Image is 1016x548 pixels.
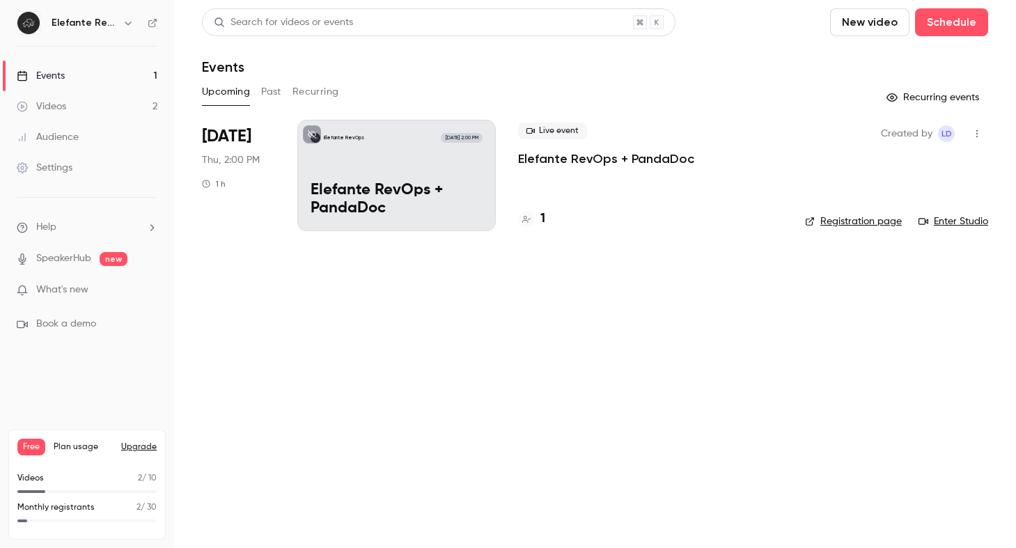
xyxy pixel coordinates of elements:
span: [DATE] 2:00 PM [441,133,482,143]
div: Audience [17,130,79,144]
p: Elefante RevOps [324,134,364,141]
span: Plan usage [54,441,113,453]
h6: Elefante RevOps [52,16,117,30]
a: Registration page [805,214,902,228]
button: Upgrade [121,441,157,453]
div: Oct 23 Thu, 2:00 PM (America/Sao Paulo) [202,120,275,231]
h1: Events [202,58,244,75]
button: Schedule [915,8,988,36]
span: Created by [881,125,932,142]
a: Enter Studio [919,214,988,228]
span: 2 [138,474,142,483]
button: Past [261,81,281,103]
a: SpeakerHub [36,251,91,266]
p: / 10 [138,472,157,485]
span: Free [17,439,45,455]
iframe: Noticeable Trigger [141,284,157,297]
div: Search for videos or events [214,15,353,30]
span: 2 [136,503,141,512]
a: 1 [518,210,545,228]
span: Live event [518,123,587,139]
li: help-dropdown-opener [17,220,157,235]
p: Videos [17,472,44,485]
span: Help [36,220,56,235]
span: Book a demo [36,317,96,331]
a: Elefante RevOps + PandaDoc [518,150,694,167]
span: LD [941,125,952,142]
span: Laura De Michelli [938,125,955,142]
button: New video [830,8,909,36]
div: Settings [17,161,72,175]
p: Monthly registrants [17,501,95,514]
span: new [100,252,127,266]
p: Elefante RevOps + PandaDoc [311,182,483,218]
img: Elefante RevOps [17,12,40,34]
a: Elefante RevOps + PandaDocElefante RevOps[DATE] 2:00 PMElefante RevOps + PandaDoc [297,120,496,231]
button: Upcoming [202,81,250,103]
button: Recurring events [880,86,988,109]
span: Thu, 2:00 PM [202,153,260,167]
span: [DATE] [202,125,251,148]
div: Events [17,69,65,83]
h4: 1 [540,210,545,228]
p: / 30 [136,501,157,514]
div: Videos [17,100,66,113]
div: 1 h [202,178,226,189]
button: Recurring [292,81,339,103]
span: What's new [36,283,88,297]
